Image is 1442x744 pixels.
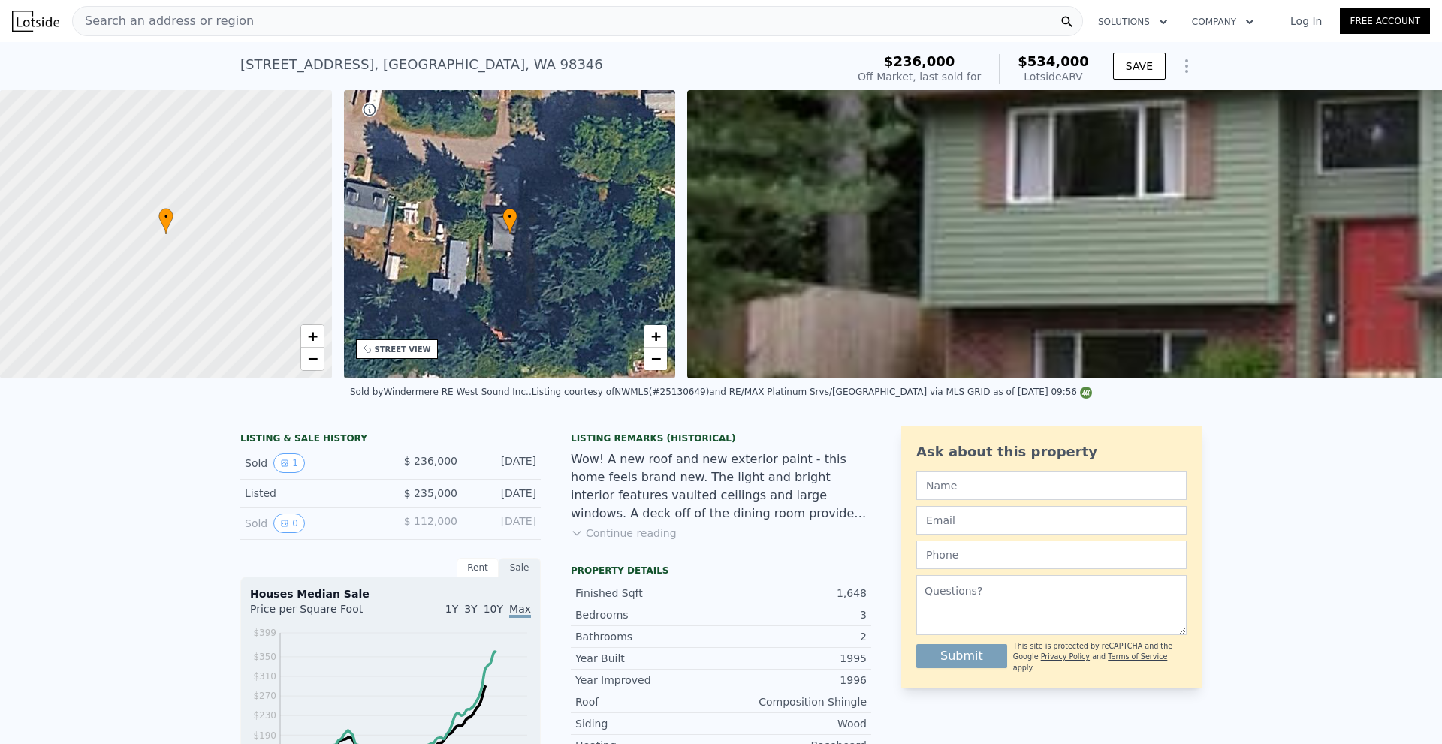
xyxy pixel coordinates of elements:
[253,652,276,662] tspan: $350
[1172,51,1202,81] button: Show Options
[404,487,457,499] span: $ 235,000
[721,586,867,601] div: 1,648
[532,387,1092,397] div: Listing courtesy of NWMLS (#25130649) and RE/MAX Platinum Srvs/[GEOGRAPHIC_DATA] via MLS GRID as ...
[1180,8,1266,35] button: Company
[240,54,603,75] div: [STREET_ADDRESS] , [GEOGRAPHIC_DATA] , WA 98346
[484,603,503,615] span: 10Y
[253,710,276,721] tspan: $230
[575,586,721,601] div: Finished Sqft
[1108,652,1167,661] a: Terms of Service
[1272,14,1340,29] a: Log In
[916,471,1187,500] input: Name
[916,644,1007,668] button: Submit
[1041,652,1090,661] a: Privacy Policy
[1113,53,1166,80] button: SAVE
[721,694,867,709] div: Composition Shingle
[575,673,721,688] div: Year Improved
[404,515,457,527] span: $ 112,000
[250,601,391,625] div: Price per Square Foot
[1018,53,1089,69] span: $534,000
[245,453,379,473] div: Sold
[575,651,721,666] div: Year Built
[499,558,541,577] div: Sale
[1340,8,1430,34] a: Free Account
[884,53,955,69] span: $236,000
[253,730,276,741] tspan: $190
[375,344,431,355] div: STREET VIEW
[1080,387,1092,399] img: NWMLS Logo
[721,673,867,688] div: 1996
[253,671,276,682] tspan: $310
[469,453,536,473] div: [DATE]
[307,327,317,345] span: +
[253,628,276,638] tspan: $399
[651,327,661,345] span: +
[721,716,867,731] div: Wood
[301,325,324,348] a: Zoom in
[240,432,541,447] div: LISTING & SALE HISTORY
[644,348,667,370] a: Zoom out
[1018,69,1089,84] div: Lotside ARV
[307,349,317,368] span: −
[502,208,517,234] div: •
[301,348,324,370] a: Zoom out
[651,349,661,368] span: −
[571,432,871,444] div: Listing Remarks (Historical)
[502,210,517,224] span: •
[73,12,254,30] span: Search an address or region
[721,651,867,666] div: 1995
[916,506,1187,535] input: Email
[571,526,677,541] button: Continue reading
[273,514,305,533] button: View historical data
[404,455,457,467] span: $ 236,000
[916,441,1187,462] div: Ask about this property
[571,450,871,523] div: Wow! A new roof and new exterior paint - this home feels brand new. The light and bright interior...
[575,629,721,644] div: Bathrooms
[858,69,981,84] div: Off Market, last sold for
[575,607,721,622] div: Bedrooms
[469,514,536,533] div: [DATE]
[445,603,458,615] span: 1Y
[571,565,871,577] div: Property details
[457,558,499,577] div: Rent
[273,453,305,473] button: View historical data
[158,210,173,224] span: •
[245,486,379,501] div: Listed
[464,603,477,615] span: 3Y
[253,691,276,701] tspan: $270
[12,11,59,32] img: Lotside
[245,514,379,533] div: Sold
[1013,641,1187,673] div: This site is protected by reCAPTCHA and the Google and apply.
[250,586,531,601] div: Houses Median Sale
[158,208,173,234] div: •
[350,387,532,397] div: Sold by Windermere RE West Sound Inc. .
[1086,8,1180,35] button: Solutions
[721,629,867,644] div: 2
[575,694,721,709] div: Roof
[575,716,721,731] div: Siding
[509,603,531,618] span: Max
[469,486,536,501] div: [DATE]
[644,325,667,348] a: Zoom in
[916,541,1187,569] input: Phone
[721,607,867,622] div: 3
